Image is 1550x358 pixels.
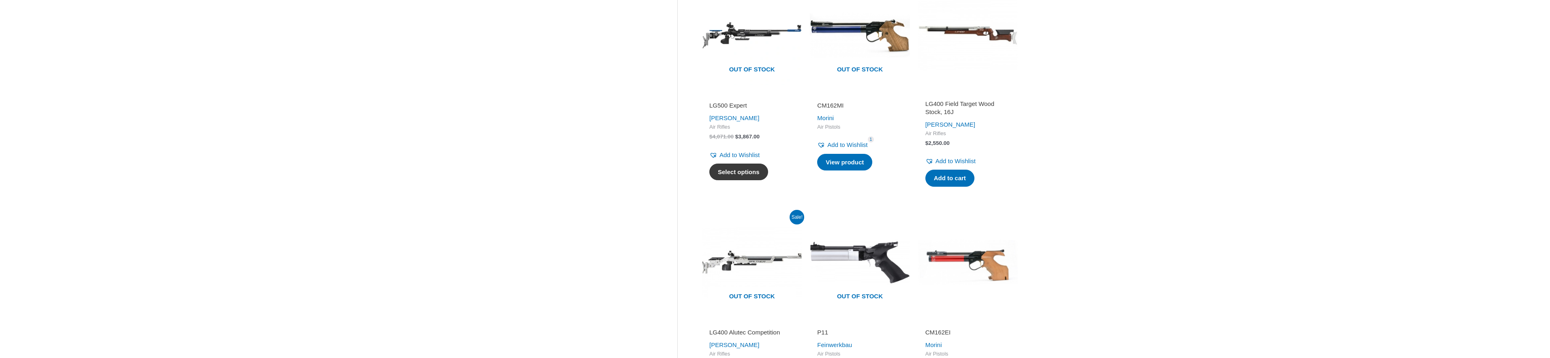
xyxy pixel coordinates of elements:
[817,328,902,336] h2: P11
[817,317,902,327] iframe: Customer reviews powered by Trustpilot
[925,100,1010,116] h2: LG400 Field Target Wood Stock, 16J
[925,317,1010,327] iframe: Customer reviews powered by Trustpilot
[925,140,950,146] bdi: 2,550.00
[925,140,929,146] span: $
[810,212,910,312] a: Out of stock
[709,328,794,339] a: LG400 Alutec Competition
[708,61,796,80] span: Out of stock
[817,101,902,110] h2: CM162MI
[925,130,1010,137] span: Air Rifles
[708,287,796,306] span: Out of stock
[702,212,802,312] a: Out of stock
[709,101,794,112] a: LG500 Expert
[925,328,1010,336] h2: CM162EI
[817,154,872,171] a: Select options for “CM162MI”
[790,210,804,224] span: Sale!
[817,101,902,112] a: CM162MI
[816,287,903,306] span: Out of stock
[719,151,760,158] span: Add to Wishlist
[817,341,852,348] a: Feinwerkbau
[817,114,834,121] a: Morini
[709,90,794,100] iframe: Customer reviews powered by Trustpilot
[709,124,794,131] span: Air Rifles
[709,134,734,140] bdi: 4,071.00
[709,101,794,110] h2: LG500 Expert
[925,351,1010,358] span: Air Pistols
[817,90,902,100] iframe: Customer reviews powered by Trustpilot
[925,341,942,348] a: Morini
[817,139,867,151] a: Add to Wishlist
[709,317,794,327] iframe: Customer reviews powered by Trustpilot
[709,114,759,121] a: [PERSON_NAME]
[925,328,1010,339] a: CM162EI
[925,100,1010,119] a: LG400 Field Target Wood Stock, 16J
[709,164,768,181] a: Select options for “LG500 Expert”
[709,351,794,358] span: Air Rifles
[925,170,974,187] a: Add to cart: “LG400 Field Target Wood Stock, 16J”
[709,134,713,140] span: $
[702,212,802,312] img: LG400 Alutec Competition
[817,351,902,358] span: Air Pistols
[868,136,874,142] span: 1
[925,90,1010,100] iframe: Customer reviews powered by Trustpilot
[817,328,902,339] a: P11
[918,212,1018,312] img: CM162EI
[735,134,739,140] span: $
[709,328,794,336] h2: LG400 Alutec Competition
[925,121,975,128] a: [PERSON_NAME]
[810,212,910,312] img: P11
[709,149,760,161] a: Add to Wishlist
[925,155,976,167] a: Add to Wishlist
[827,141,867,148] span: Add to Wishlist
[936,157,976,164] span: Add to Wishlist
[816,61,903,80] span: Out of stock
[709,341,759,348] a: [PERSON_NAME]
[735,134,760,140] bdi: 3,867.00
[817,124,902,131] span: Air Pistols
